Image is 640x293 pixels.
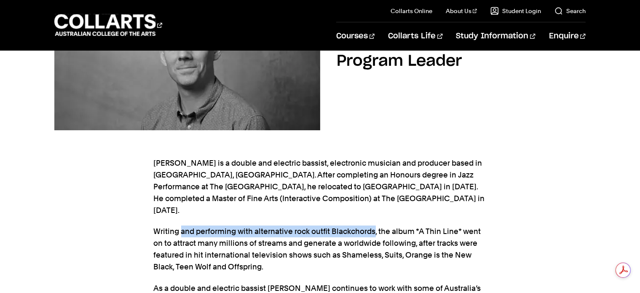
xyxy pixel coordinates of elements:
div: Go to homepage [54,13,162,37]
h2: Program Leader [337,54,462,69]
a: Student Login [490,7,541,15]
a: Enquire [549,22,586,50]
p: [PERSON_NAME] is a double and electric bassist, electronic musician and producer based in [GEOGRA... [154,157,487,216]
a: About Us [446,7,477,15]
p: Writing and performing with alternative rock outfit Blackchords, the album *A Thin Line* went on ... [154,226,487,273]
a: Collarts Life [388,22,442,50]
a: Study Information [456,22,536,50]
a: Collarts Online [391,7,432,15]
a: Courses [336,22,375,50]
a: Search [554,7,586,15]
